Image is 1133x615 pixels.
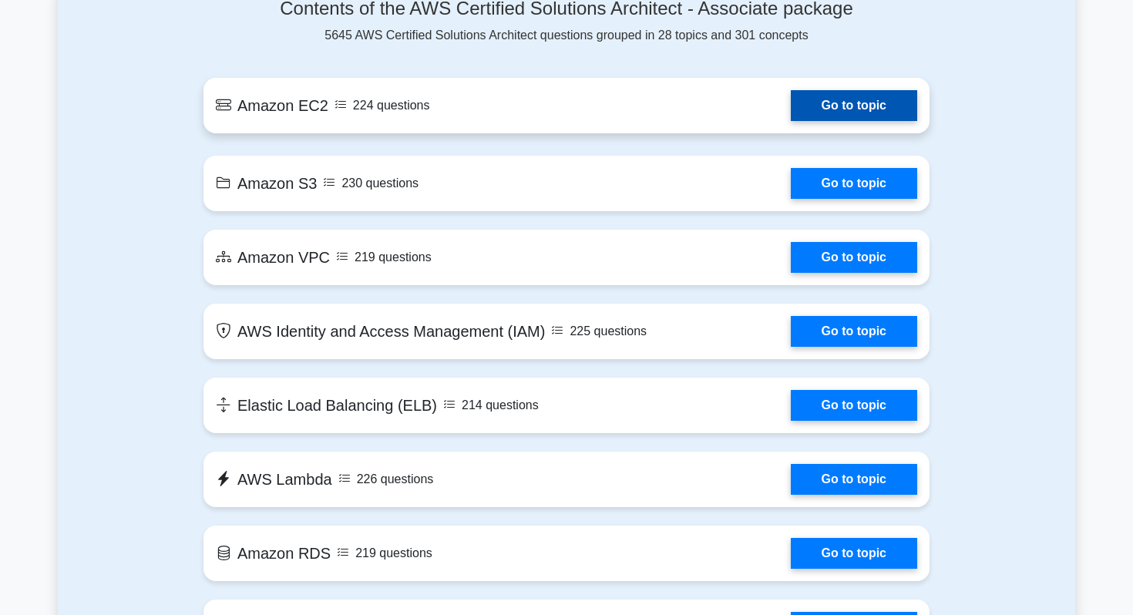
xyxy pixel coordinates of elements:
a: Go to topic [791,242,917,273]
a: Go to topic [791,538,917,569]
a: Go to topic [791,90,917,121]
a: Go to topic [791,390,917,421]
a: Go to topic [791,464,917,495]
a: Go to topic [791,316,917,347]
a: Go to topic [791,168,917,199]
